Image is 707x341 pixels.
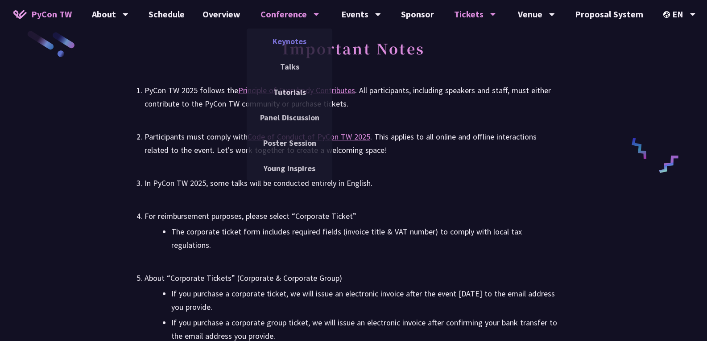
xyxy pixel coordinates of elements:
[145,130,562,157] div: Participants must comply with . This applies to all online and offline interactions related to th...
[145,210,562,223] div: For reimbursement purposes, please select “Corporate Ticket”
[247,82,332,103] a: Tutorials
[145,177,562,190] div: In PyCon TW 2025, some talks will be conducted entirely in English.
[247,158,332,179] a: Young Inspires
[247,31,332,52] a: Keynotes
[238,85,355,95] a: Principle of Everybody Contributes
[247,56,332,77] a: Talks
[247,107,332,128] a: Panel Discussion
[145,30,562,79] h2: Important Notes
[247,132,332,153] a: Poster Session
[31,8,72,21] span: PyCon TW
[145,271,562,285] div: About “Corporate Tickets” (Corporate & Corporate Group)
[4,3,81,25] a: PyCon TW
[663,11,672,18] img: Locale Icon
[171,225,562,252] li: The corporate ticket form includes required fields (invoice title & VAT number) to comply with lo...
[171,287,562,314] li: If you purchase a corporate ticket, we will issue an electronic invoice after the event [DATE] to...
[13,10,27,19] img: Home icon of PyCon TW 2025
[145,84,562,111] div: PyCon TW 2025 follows the . All participants, including speakers and staff, must either contribut...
